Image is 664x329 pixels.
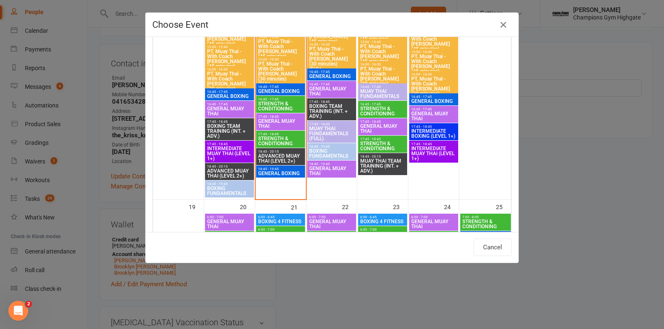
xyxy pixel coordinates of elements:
span: 16:45 - 17:45 [411,95,456,99]
div: 19 [189,200,204,213]
span: 18:45 - 19:45 [207,182,252,186]
span: MUAY THAI TEAM TRAINING (INT. + ADV.) [360,158,405,173]
span: 16:00 - 16:30 [411,73,456,76]
span: STRENGTH & CONDITIONING [462,219,510,229]
span: STRENGTH & CONDITIONING [360,141,405,151]
span: INTERMEDIATE MUAY THAI (LEVEL 1+) [207,146,252,161]
span: 6:00 - 7:00 [360,228,405,232]
span: GENERAL BOXING [207,94,252,99]
span: 16:00 - 16:30 [207,68,252,71]
span: STRENGTH & CONDITIONING [258,136,303,146]
span: ADVANCED MUAY THAI (LEVEL 2+) [207,168,252,178]
span: 6:00 - 6:45 [360,215,405,219]
span: 15:00 - 15:45 [360,40,405,44]
span: PT, Muay Thai - With Coach [PERSON_NAME] (45 minutes) [258,39,303,59]
h4: Choose Event [152,19,512,30]
span: 16:45 - 17:45 [207,102,252,106]
iframe: Intercom live chat [8,301,28,321]
span: GENERAL MUAY THAI [207,106,252,116]
span: 16:45 - 17:45 [411,107,456,111]
span: GENERAL MUAY THAI [411,111,456,121]
span: 17:45 - 18:45 [360,137,405,141]
span: 17:45 - 18:45 [360,120,405,124]
span: BOXING 4 FITNESS [258,219,303,224]
div: 22 [342,200,357,213]
span: PT, Muay Thai - With Coach [PERSON_NAME] (45 minutes) [360,44,405,64]
span: STRENGTH & CONDITIONING [258,232,303,241]
span: 2 [25,301,32,307]
span: 17:45 - 18:45 [207,120,252,124]
span: INTERMEDIATE BOXING (LEVEL 1+) [411,129,456,139]
span: PT, Muay Thai - With Coach [PERSON_NAME] (45 minutes) [207,27,252,46]
span: PT, Muay Thai - With Coach [PERSON_NAME] (30 minutes) [411,76,456,96]
span: 16:45 - 17:45 [258,97,303,101]
span: 17:45 - 18:45 [258,132,303,136]
span: 15:00 - 15:45 [258,35,303,39]
span: GENERAL BOXING [258,89,303,94]
span: 7:00 - 8:00 [462,215,510,219]
span: ADVANCED MUAY THAI (LEVEL 2+) [258,154,303,163]
button: Close [497,18,510,32]
span: 16:45 - 17:45 [309,83,354,86]
span: GENERAL MUAY THAI [207,219,252,229]
span: GENERAL BOXING [309,74,354,79]
span: 17:45 - 18:45 [258,115,303,119]
span: GENERAL BOXING [411,99,456,104]
span: 18:45 - 19:45 [309,145,354,149]
div: 21 [291,200,306,214]
span: STRENGTH & CONDITIONING [360,232,405,241]
span: PT, Muay Thai - With Coach [PERSON_NAME] (30 minutes) (FULL... [309,46,354,71]
span: BOXING FUNDAMENTALS [309,149,354,158]
button: Cancel [474,239,512,256]
span: PT, Muay Thai - With Coach [PERSON_NAME] (45 minutes) [411,54,456,74]
span: GENERAL MUAY THAI [360,124,405,134]
span: GENERAL MUAY THAI [309,86,354,96]
span: 16:45 - 17:45 [360,85,405,89]
span: STRENGTH & CONDITIONING [258,101,303,111]
span: 6:00 - 7:00 [207,215,252,219]
span: 16:00 - 16:30 [258,58,303,61]
span: MUAY THAI FUNDAMENTALS (FULL) [309,126,354,141]
span: 15:00 - 15:45 [411,50,456,54]
div: 25 [496,200,511,213]
span: 16:45 - 17:45 [309,70,354,74]
span: 17:45 - 18:45 [309,100,354,104]
span: 17:45 - 18:45 [411,142,456,146]
span: 18:45 - 20:15 [207,165,252,168]
span: 6:00 - 7:00 [258,228,303,232]
span: MUAY THAI FUNDAMENTALS [360,89,405,99]
span: 18:45 - 20:15 [360,155,405,158]
span: 16:45 - 17:45 [258,85,303,89]
span: BOXING 4 FITNESS [360,219,405,224]
span: PT, Muay Thai - With Coach [PERSON_NAME] (30 minutes) [207,71,252,91]
span: GENERAL MUAY THAI [411,219,456,229]
span: 16:00 - 16:30 [309,43,354,46]
span: 16:45 - 17:45 [207,90,252,94]
span: BOXING FUNDAMENTALS [207,186,252,196]
span: PT, Muay Thai - With Coach [PERSON_NAME] (45 minutes) [207,49,252,69]
span: 16:00 - 16:30 [360,63,405,66]
span: GENERAL MUAY THAI [309,219,354,229]
span: GENERAL MUAY THAI [309,166,354,176]
span: PT, Muay Thai - With Coach [PERSON_NAME] (30 minutes) (FULL... [258,61,303,86]
span: INTERMEDIATE MUAY THAI (LEVEL 1+) [411,146,456,161]
span: 18:45 - 20:15 [258,150,303,154]
span: 17:45 - 18:45 [207,142,252,146]
span: 6:00 - 7:00 [411,215,456,219]
span: BOXING TEAM TRAINING (INT. + ADV.) [309,104,354,119]
span: STRENGTH & CONDITIONING [360,106,405,116]
span: 6:00 - 6:45 [258,215,303,219]
span: 15:00 - 15:45 [207,45,252,49]
span: 6:00 - 7:00 [309,215,354,219]
span: PT, Muay Thai - With Coach [PERSON_NAME] (30 minutes) [360,66,405,86]
span: 17:45 - 18:45 [309,122,354,126]
div: 24 [444,200,459,213]
div: 20 [240,200,255,213]
span: 16:45 - 17:45 [360,102,405,106]
span: 18:45 - 19:45 [258,167,303,171]
span: BOXING TEAM TRAINING (INT. + ADV.) [207,124,252,139]
span: GENERAL MUAY THAI [258,119,303,129]
span: 17:45 - 18:45 [411,125,456,129]
span: 18:45 - 19:45 [309,162,354,166]
div: 23 [393,200,408,213]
